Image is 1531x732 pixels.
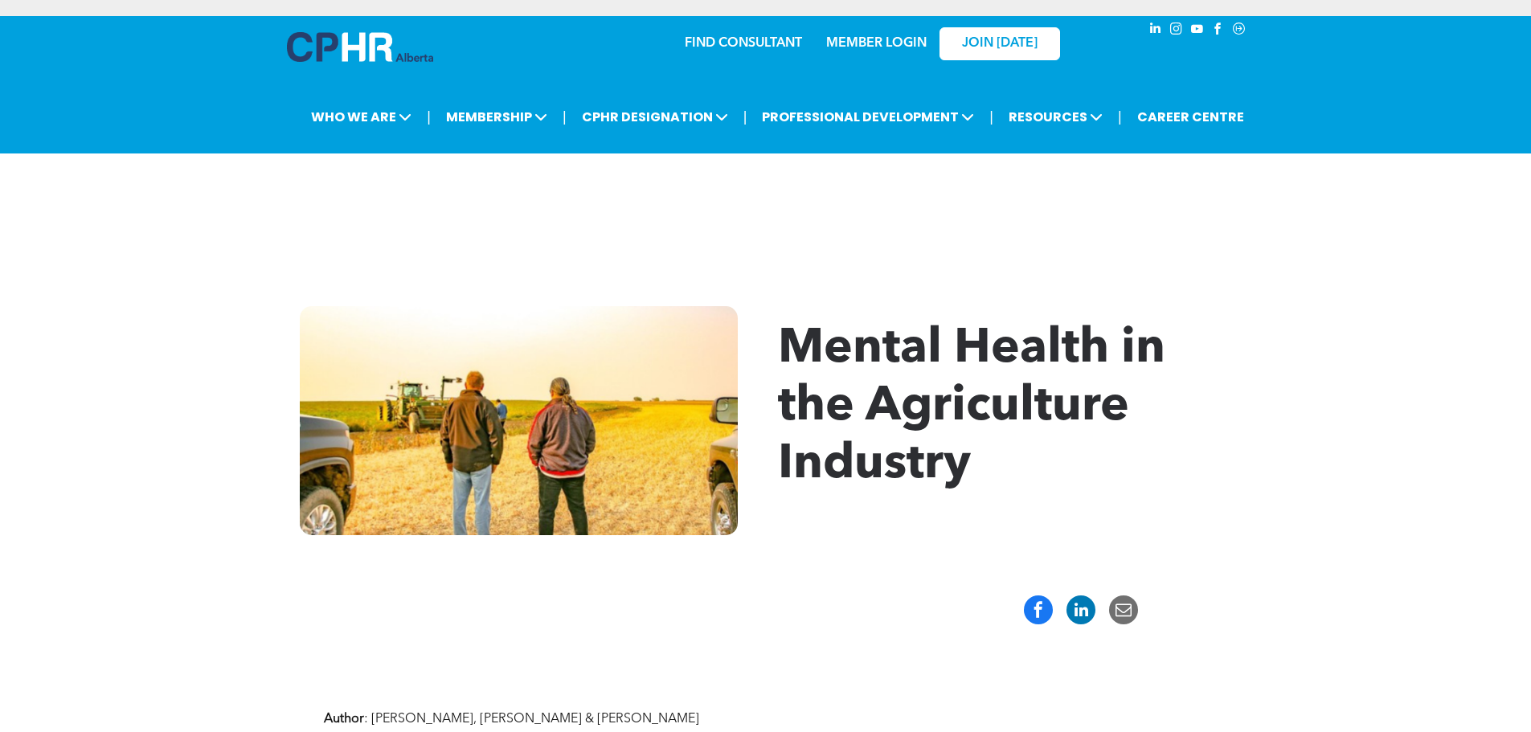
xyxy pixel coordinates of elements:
[685,37,802,50] a: FIND CONSULTANT
[306,102,416,132] span: WHO WE ARE
[577,102,733,132] span: CPHR DESIGNATION
[364,713,699,726] span: : [PERSON_NAME], [PERSON_NAME] & [PERSON_NAME]
[1118,100,1122,133] li: |
[1210,20,1227,42] a: facebook
[427,100,431,133] li: |
[324,713,364,726] strong: Author
[1230,20,1248,42] a: Social network
[778,325,1165,489] span: Mental Health in the Agriculture Industry
[757,102,979,132] span: PROFESSIONAL DEVELOPMENT
[1189,20,1206,42] a: youtube
[989,100,993,133] li: |
[287,32,433,62] img: A blue and white logo for cp alberta
[1147,20,1165,42] a: linkedin
[1132,102,1249,132] a: CAREER CENTRE
[962,36,1038,51] span: JOIN [DATE]
[743,100,747,133] li: |
[826,37,927,50] a: MEMBER LOGIN
[1168,20,1185,42] a: instagram
[939,27,1060,60] a: JOIN [DATE]
[441,102,552,132] span: MEMBERSHIP
[563,100,567,133] li: |
[1004,102,1107,132] span: RESOURCES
